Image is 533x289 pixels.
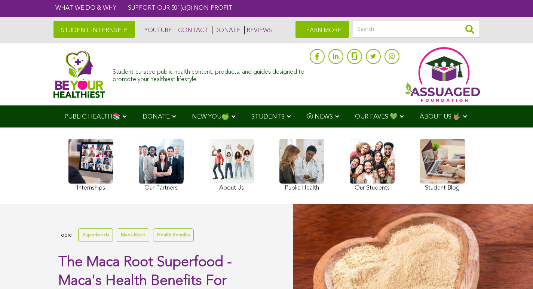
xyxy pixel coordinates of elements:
div: Student-curated public health content, products, and guides designed to promote your healthiest l... [113,65,306,83]
a: DONATE [212,26,241,34]
span: NEW YOU🍏 [192,114,229,120]
input: Search [353,21,480,38]
img: Assuaged [53,50,105,98]
a: YOUTUBE [143,26,172,34]
div: Navigation Menu [53,105,480,127]
img: glassdoor [352,52,357,60]
iframe: Chat Widget [496,253,533,289]
span: DONATE [143,114,170,120]
a: CONTACT [176,26,208,34]
span: STUDENTS [251,114,285,120]
a: Health Benefits [153,228,194,242]
a: Superfoods [78,228,113,242]
a: Maca Root [117,228,149,242]
a: STUDENT INTERNSHIP [53,21,135,38]
img: Assuaged App [405,47,480,102]
a: REVIEWS [244,26,272,34]
span: Ⓥ NEWS [307,114,333,120]
span: Topic: [58,230,73,240]
span: PUBLIC HEALTH📚 [64,114,120,120]
span: OUR FAVES 💚 [355,114,398,120]
a: LEARN MORE [295,21,349,38]
span: ABOUT US 🤟🏽 [420,114,461,120]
